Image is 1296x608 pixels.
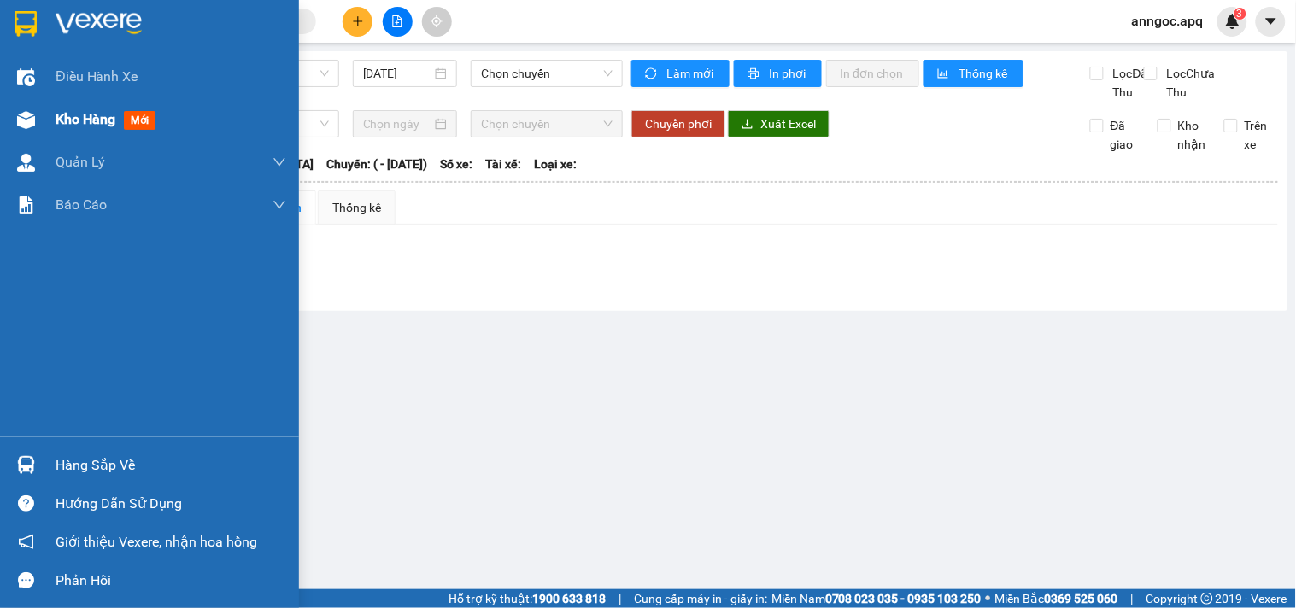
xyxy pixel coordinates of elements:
[631,110,725,137] button: Chuyển phơi
[56,111,115,127] span: Kho hàng
[56,151,105,172] span: Quản Lý
[937,67,952,81] span: bar-chart
[17,111,35,129] img: warehouse-icon
[326,155,427,173] span: Chuyến: ( - [DATE])
[1256,7,1286,37] button: caret-down
[924,60,1023,87] button: bar-chartThống kê
[56,194,107,215] span: Báo cáo
[363,114,432,133] input: Chọn ngày
[363,64,432,83] input: 12/08/2025
[440,155,472,173] span: Số xe:
[56,531,257,552] span: Giới thiệu Vexere, nhận hoa hồng
[666,64,716,83] span: Làm mới
[534,155,577,173] span: Loại xe:
[769,64,808,83] span: In phơi
[56,491,286,517] div: Hướng dẫn sử dụng
[1238,116,1279,154] span: Trên xe
[422,7,452,37] button: aim
[15,11,37,37] img: logo-vxr
[748,67,762,81] span: printer
[1201,593,1213,605] span: copyright
[481,61,613,86] span: Chọn chuyến
[1104,116,1145,154] span: Đã giao
[17,154,35,172] img: warehouse-icon
[959,64,1010,83] span: Thống kê
[56,568,286,593] div: Phản hồi
[18,534,34,550] span: notification
[383,7,413,37] button: file-add
[273,155,286,169] span: down
[995,589,1118,608] span: Miền Bắc
[124,111,155,130] span: mới
[631,60,730,87] button: syncLàm mới
[449,589,606,608] span: Hỗ trợ kỹ thuật:
[17,456,35,474] img: warehouse-icon
[734,60,822,87] button: printerIn phơi
[826,60,919,87] button: In đơn chọn
[56,453,286,478] div: Hàng sắp về
[431,15,443,27] span: aim
[343,7,372,37] button: plus
[485,155,521,173] span: Tài xế:
[634,589,767,608] span: Cung cấp máy in - giấy in:
[273,198,286,212] span: down
[17,68,35,86] img: warehouse-icon
[1118,10,1217,32] span: anngoc.apq
[771,589,982,608] span: Miền Nam
[481,111,613,137] span: Chọn chuyến
[56,66,138,87] span: Điều hành xe
[18,572,34,588] span: message
[1045,592,1118,605] strong: 0369 525 060
[1171,116,1213,154] span: Kho nhận
[728,110,830,137] button: downloadXuất Excel
[391,15,403,27] span: file-add
[825,592,982,605] strong: 0708 023 035 - 0935 103 250
[1106,64,1151,102] span: Lọc Đã Thu
[1264,14,1279,29] span: caret-down
[17,196,35,214] img: solution-icon
[18,495,34,512] span: question-circle
[1237,8,1243,20] span: 3
[352,15,364,27] span: plus
[532,592,606,605] strong: 1900 633 818
[1225,14,1240,29] img: icon-new-feature
[332,198,381,217] div: Thống kê
[1234,8,1246,20] sup: 3
[986,595,991,602] span: ⚪️
[619,589,621,608] span: |
[1131,589,1134,608] span: |
[645,67,660,81] span: sync
[1160,64,1225,102] span: Lọc Chưa Thu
